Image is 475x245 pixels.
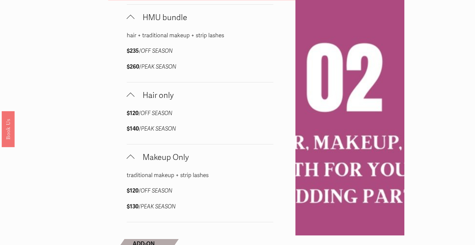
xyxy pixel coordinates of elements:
[127,203,139,210] strong: $130
[127,31,229,41] p: hair + traditional makeup + strip lashes
[2,111,15,147] a: Book Us
[141,47,173,54] em: OFF SEASON
[127,144,273,170] button: Makeup Only
[127,47,139,54] strong: $235
[127,124,229,134] p: /
[127,108,229,119] p: /
[127,46,229,56] p: /
[127,170,273,222] div: Makeup Only
[135,13,273,22] span: HMU bundle
[141,187,172,194] em: OFF SEASON
[127,62,229,72] p: /
[127,110,139,117] strong: $120
[141,110,172,117] em: OFF SEASON
[127,170,229,181] p: traditional makeup + strip lashes
[127,31,273,82] div: HMU bundle
[127,125,139,132] strong: $140
[127,202,229,212] p: /
[127,187,139,194] strong: $120
[135,153,273,162] span: Makeup Only
[135,91,273,100] span: Hair only
[141,125,176,132] em: PEAK SEASON
[127,108,273,144] div: Hair only
[127,82,273,108] button: Hair only
[127,186,229,196] p: /
[141,63,176,70] em: PEAK SEASON
[141,203,176,210] em: PEAK SEASON
[127,5,273,31] button: HMU bundle
[127,63,139,70] strong: $260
